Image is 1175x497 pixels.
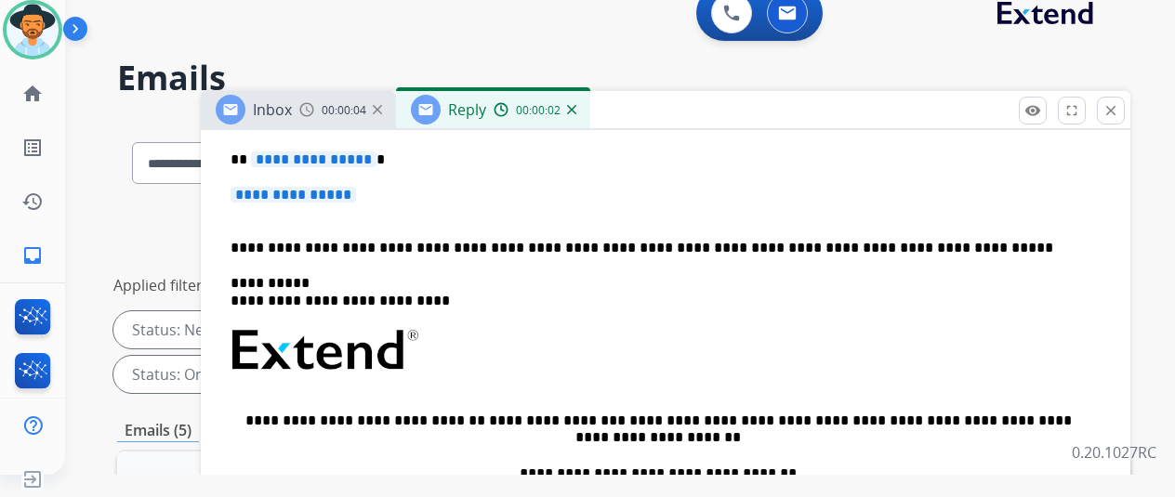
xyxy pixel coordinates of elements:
p: Applied filters: [113,274,214,296]
div: Status: New - Reply [113,311,310,348]
mat-icon: home [21,83,44,105]
span: 00:00:02 [516,103,561,118]
p: 0.20.1027RC [1072,441,1156,464]
mat-icon: list_alt [21,137,44,159]
span: Inbox [253,99,292,120]
h2: Emails [117,59,1130,97]
span: Reply [448,99,486,120]
mat-icon: close [1102,102,1119,119]
mat-icon: remove_red_eye [1024,102,1041,119]
img: avatar [7,4,59,56]
mat-icon: fullscreen [1063,102,1080,119]
span: 00:00:04 [322,103,366,118]
p: Emails (5) [117,419,199,442]
div: Status: On Hold - Servicers [113,356,363,393]
mat-icon: history [21,190,44,213]
span: Status [155,473,204,495]
mat-icon: inbox [21,244,44,267]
